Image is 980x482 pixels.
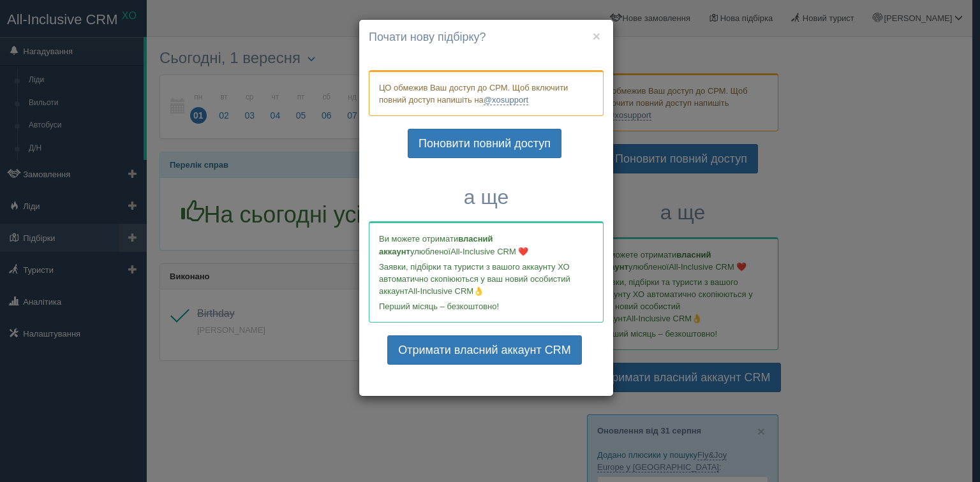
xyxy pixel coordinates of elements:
[369,70,604,116] div: ЦО обмежив Ваш доступ до СРМ. Щоб включити повний доступ напишіть на
[379,300,593,312] p: Перший місяць – безкоштовно!
[369,186,604,208] h3: а ще
[408,129,561,158] a: Поновити повний доступ
[408,286,484,296] span: All-Inclusive CRM👌
[369,29,604,46] h4: Почати нову підбірку?
[387,335,581,365] a: Отримати власний аккаунт CRM
[484,95,528,105] a: @xosupport
[379,234,493,256] b: власний аккаунт
[450,247,528,256] span: All-Inclusive CRM ❤️
[593,29,600,43] button: ×
[379,261,593,297] p: Заявки, підбірки та туристи з вашого аккаунту ХО автоматично скопіюються у ваш новий особистий ак...
[379,233,593,257] p: Ви можете отримати улюбленої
